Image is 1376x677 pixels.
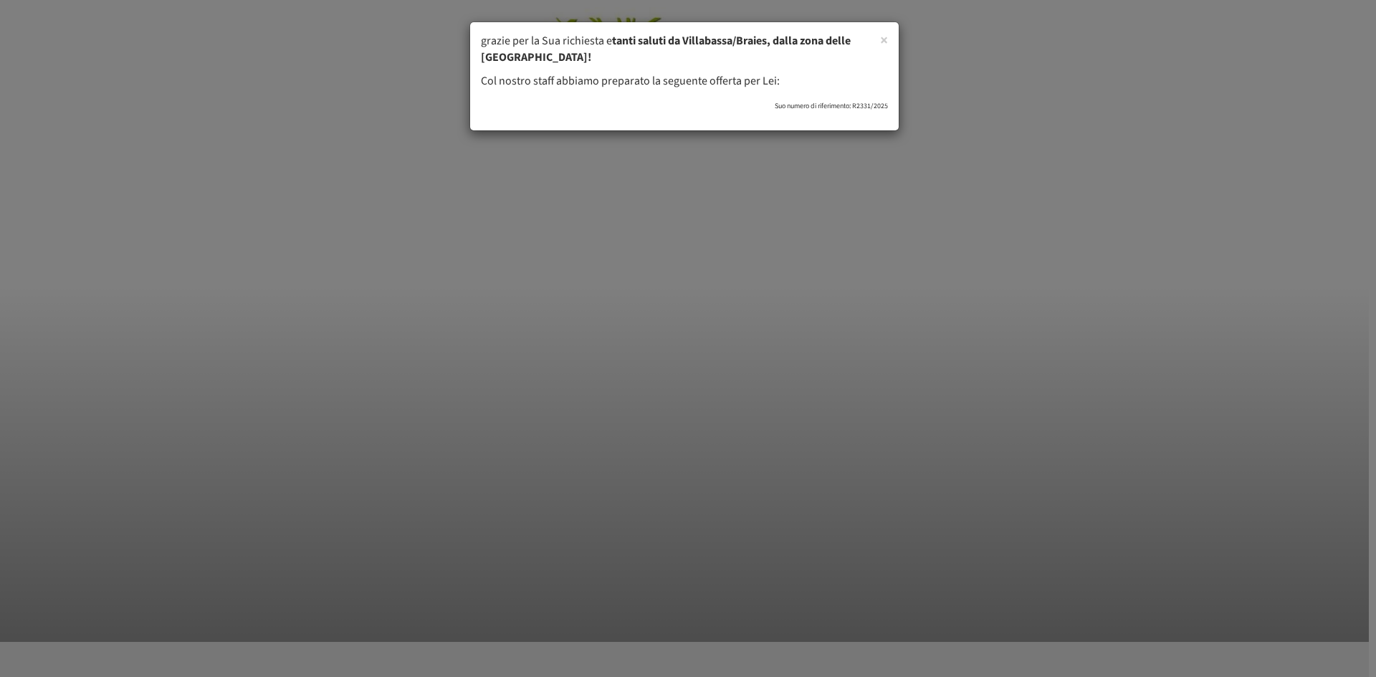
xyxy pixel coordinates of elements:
[481,33,888,66] p: grazie per la Sua richiesta e
[880,29,888,51] span: ×
[481,73,888,90] p: Col nostro staff abbiamo preparato la seguente offerta per Lei:
[775,101,888,111] span: Suo numero di riferimento: R2331/2025
[880,33,888,48] button: Close
[481,33,851,65] strong: tanti saluti da Villabassa/Braies, dalla zona delle [GEOGRAPHIC_DATA]!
